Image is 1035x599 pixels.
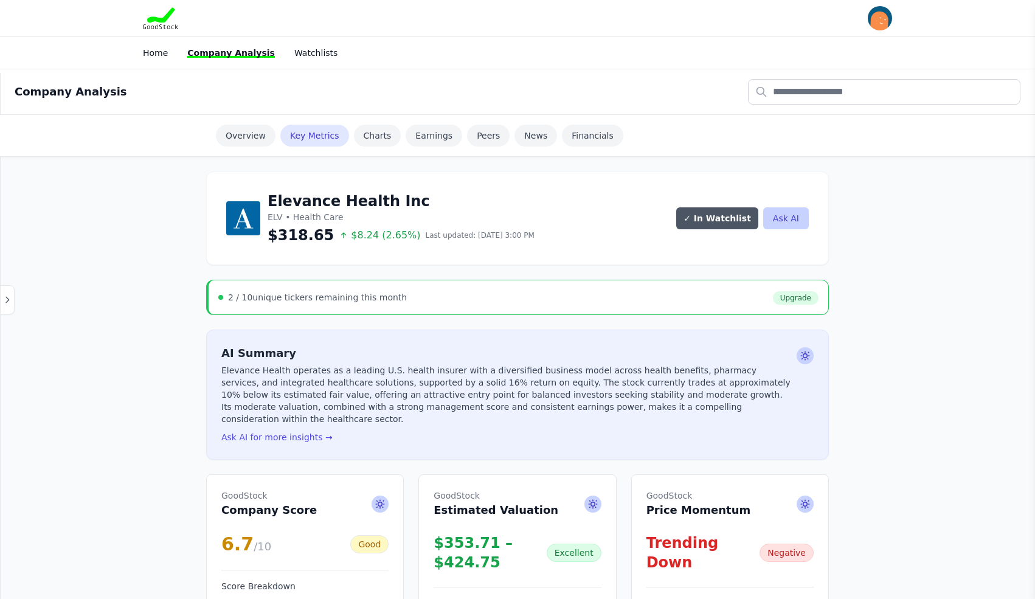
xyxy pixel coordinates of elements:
div: Negative [760,544,814,562]
a: Home [143,48,168,58]
a: Financials [562,125,623,147]
img: invitee [868,6,892,30]
a: Company Analysis [187,48,275,58]
span: GoodStock [646,490,751,502]
img: Elevance Health Inc Logo [226,201,260,235]
span: /10 [254,540,271,553]
button: Ask AI for more insights → [221,431,333,443]
a: Earnings [406,125,462,147]
p: ELV • Health Care [268,211,535,223]
span: Ask AI [372,496,389,513]
span: 2 / 10 [228,293,252,302]
h2: Company Score [221,490,317,519]
span: Ask AI [584,496,601,513]
div: Good [350,535,389,553]
h1: Elevance Health Inc [268,192,535,211]
a: Key Metrics [280,125,349,147]
span: GoodStock [221,490,317,502]
a: Upgrade [773,291,819,305]
div: unique tickers remaining this month [228,291,407,303]
div: Excellent [547,544,601,562]
div: Trending Down [646,533,760,572]
p: Elevance Health operates as a leading U.S. health insurer with a diversified business model acros... [221,364,792,425]
h2: Company Analysis [15,83,127,100]
span: Ask AI [797,496,814,513]
h3: Score Breakdown [221,580,389,592]
a: Peers [467,125,510,147]
span: $318.65 [268,226,334,245]
span: Ask AI [797,347,814,364]
a: Overview [216,125,275,147]
a: Charts [354,125,401,147]
h2: Estimated Valuation [434,490,558,519]
h2: Price Momentum [646,490,751,519]
a: News [514,125,557,147]
a: Watchlists [294,48,337,58]
span: $8.24 (2.65%) [339,228,420,243]
h2: AI Summary [221,345,792,362]
img: Goodstock Logo [143,7,178,29]
span: Last updated: [DATE] 3:00 PM [426,230,535,240]
div: 6.7 [221,533,271,555]
button: ✓ In Watchlist [676,207,758,229]
span: GoodStock [434,490,558,502]
button: Ask AI [763,207,809,229]
div: $353.71 – $424.75 [434,533,546,572]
